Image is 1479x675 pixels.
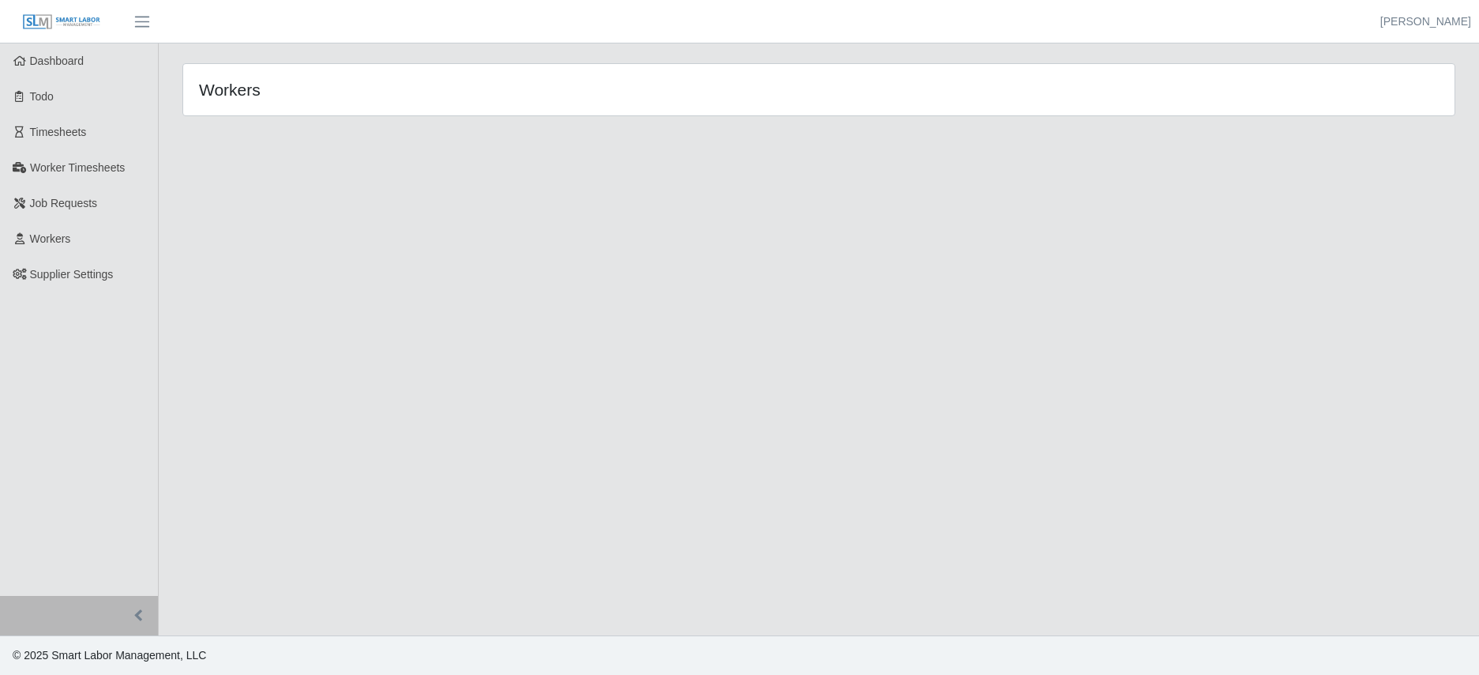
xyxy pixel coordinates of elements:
span: Supplier Settings [30,268,114,281]
span: Workers [30,232,71,245]
a: [PERSON_NAME] [1380,13,1471,30]
img: SLM Logo [22,13,101,31]
span: Job Requests [30,197,98,209]
span: © 2025 Smart Labor Management, LLC [13,649,206,662]
h4: Workers [199,80,702,100]
span: Timesheets [30,126,87,138]
span: Worker Timesheets [30,161,125,174]
span: Dashboard [30,55,84,67]
span: Todo [30,90,54,103]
